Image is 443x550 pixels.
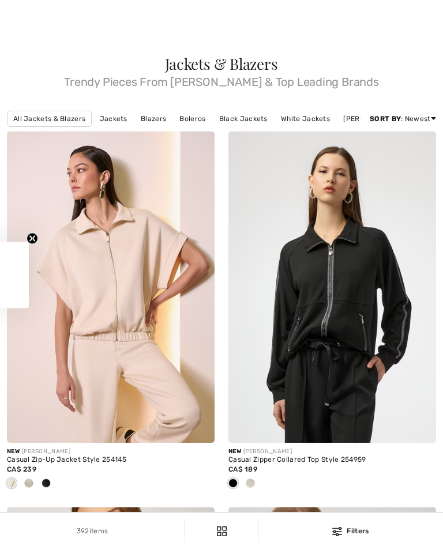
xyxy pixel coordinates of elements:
span: CA$ 189 [228,465,257,473]
div: Birch [242,474,259,494]
strong: Sort By [370,115,401,123]
div: Filters [265,526,436,536]
div: Birch [3,474,20,494]
img: Filters [332,527,342,536]
a: Jackets [94,111,133,126]
a: [PERSON_NAME] Jackets [337,111,436,126]
a: White Jackets [275,111,336,126]
span: Trendy Pieces From [PERSON_NAME] & Top Leading Brands [7,71,436,88]
span: New [7,448,20,455]
span: 392 [77,527,89,535]
div: [PERSON_NAME] [7,447,215,456]
div: : Newest [370,114,436,124]
div: Fawn [20,474,37,494]
div: Black [37,474,55,494]
a: Boleros [174,111,211,126]
div: Casual Zip-Up Jacket Style 254145 [7,456,215,464]
img: Filters [217,526,227,536]
div: [PERSON_NAME] [228,447,436,456]
div: Casual Zipper Collared Top Style 254959 [228,456,436,464]
img: Casual Zip-Up Jacket Style 254145. Black [7,131,215,443]
span: New [228,448,241,455]
a: Black Jackets [213,111,273,126]
img: Casual Zipper Collared Top Style 254959. Black [228,131,436,443]
span: CA$ 239 [7,465,36,473]
span: Jackets & Blazers [165,54,277,74]
a: All Jackets & Blazers [7,111,92,127]
a: Blazers [135,111,172,126]
button: Close teaser [27,233,38,244]
div: Black [224,474,242,494]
